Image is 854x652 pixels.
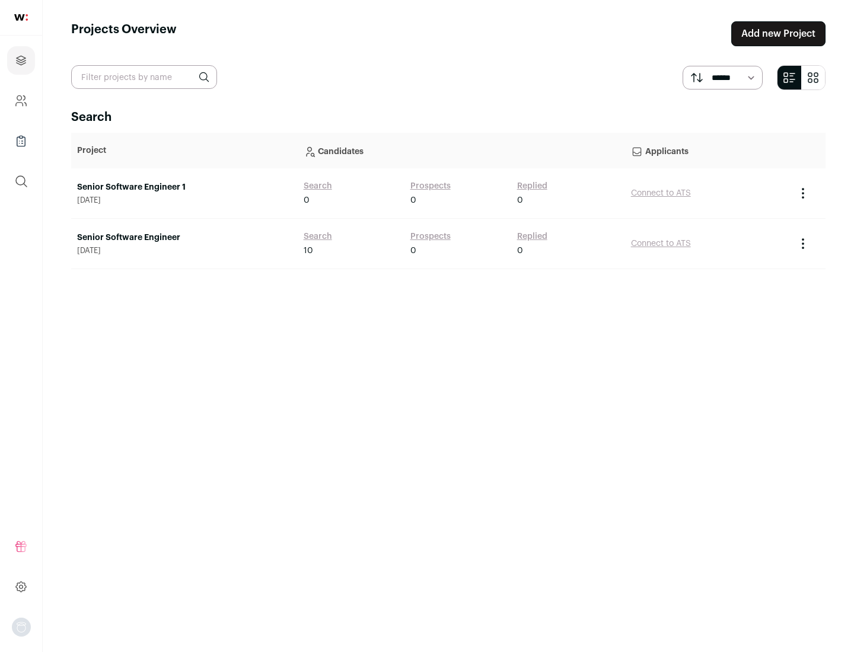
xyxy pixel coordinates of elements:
[631,189,691,197] a: Connect to ATS
[71,21,177,46] h1: Projects Overview
[77,246,292,255] span: [DATE]
[304,231,332,242] a: Search
[517,180,547,192] a: Replied
[731,21,826,46] a: Add new Project
[631,139,784,162] p: Applicants
[77,181,292,193] a: Senior Software Engineer 1
[304,245,313,257] span: 10
[77,145,292,156] p: Project
[304,194,310,206] span: 0
[304,139,619,162] p: Candidates
[631,239,691,248] a: Connect to ATS
[7,46,35,75] a: Projects
[304,180,332,192] a: Search
[796,186,810,200] button: Project Actions
[71,65,217,89] input: Filter projects by name
[410,194,416,206] span: 0
[7,87,35,115] a: Company and ATS Settings
[517,194,523,206] span: 0
[77,232,292,244] a: Senior Software Engineer
[12,618,31,637] img: nopic.png
[12,618,31,637] button: Open dropdown
[517,231,547,242] a: Replied
[517,245,523,257] span: 0
[7,127,35,155] a: Company Lists
[410,231,451,242] a: Prospects
[796,236,810,251] button: Project Actions
[14,14,28,21] img: wellfound-shorthand-0d5821cbd27db2630d0214b213865d53afaa358527fdda9d0ea32b1df1b89c2c.svg
[410,245,416,257] span: 0
[71,109,826,126] h2: Search
[77,196,292,205] span: [DATE]
[410,180,451,192] a: Prospects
